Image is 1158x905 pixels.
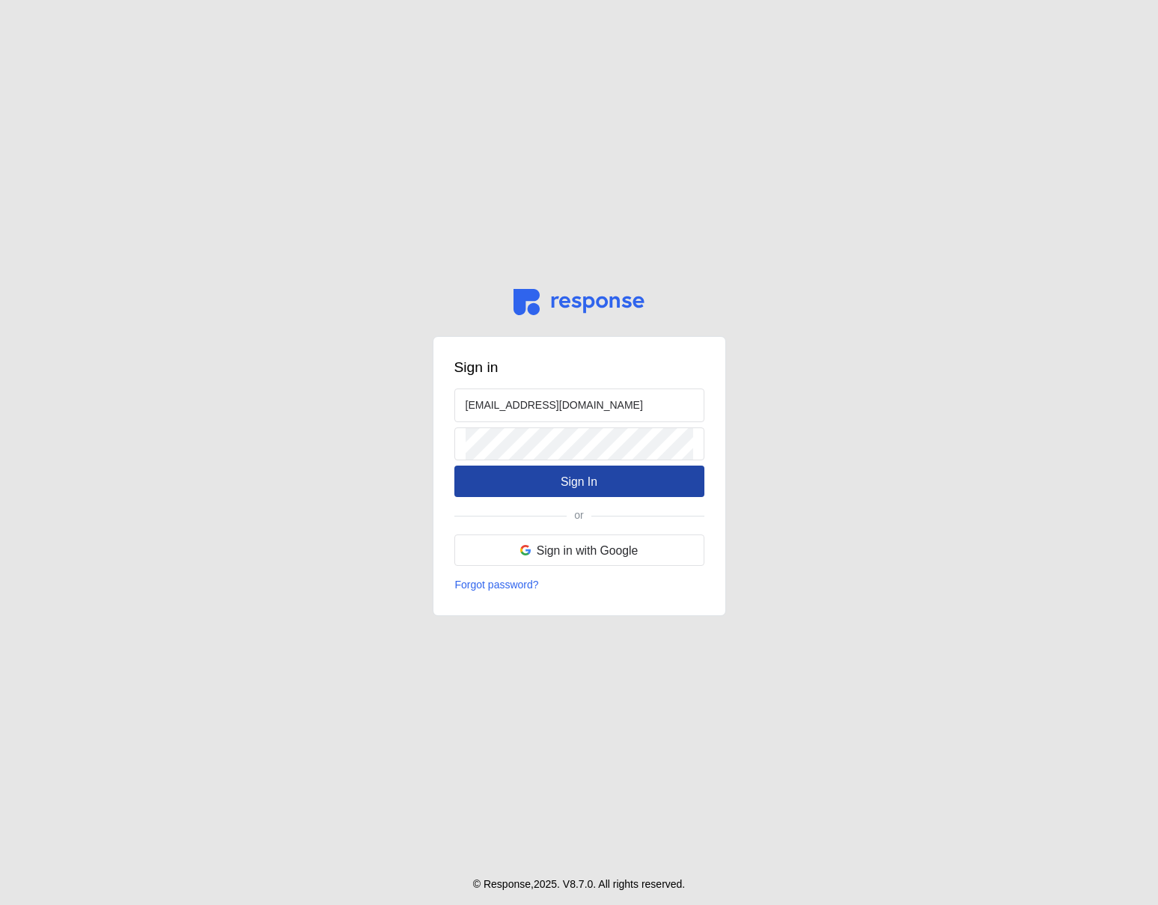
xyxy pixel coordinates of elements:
button: Forgot password? [454,576,540,594]
p: or [574,508,583,524]
input: Email [466,389,693,421]
button: Sign in with Google [454,534,704,566]
button: Sign In [454,466,704,497]
img: svg%3e [514,289,644,315]
h3: Sign in [454,358,704,378]
p: Forgot password? [455,577,539,594]
p: Sign in with Google [537,541,639,560]
img: svg%3e [520,545,531,555]
p: © Response, 2025 . V 8.7.0 . All rights reserved. [473,877,686,893]
p: Sign In [561,472,597,491]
